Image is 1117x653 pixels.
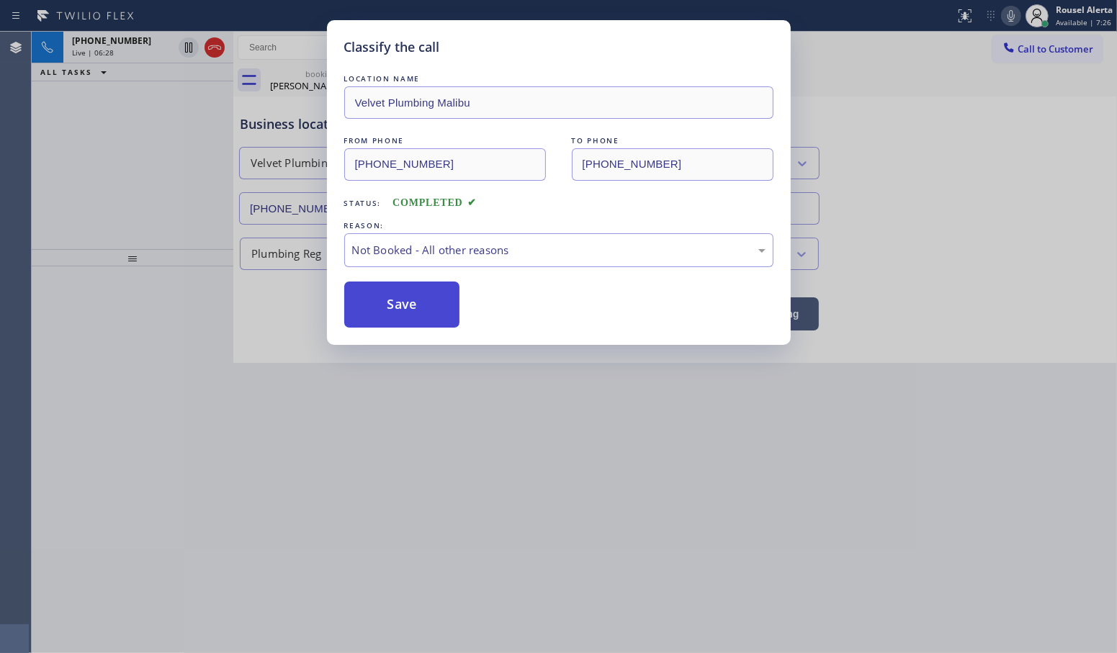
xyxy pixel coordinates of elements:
[392,197,476,208] span: COMPLETED
[344,218,773,233] div: REASON:
[344,133,546,148] div: FROM PHONE
[352,242,766,258] div: Not Booked - All other reasons
[344,37,440,57] h5: Classify the call
[344,71,773,86] div: LOCATION NAME
[572,148,773,181] input: To phone
[344,198,382,208] span: Status:
[572,133,773,148] div: TO PHONE
[344,282,460,328] button: Save
[344,148,546,181] input: From phone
